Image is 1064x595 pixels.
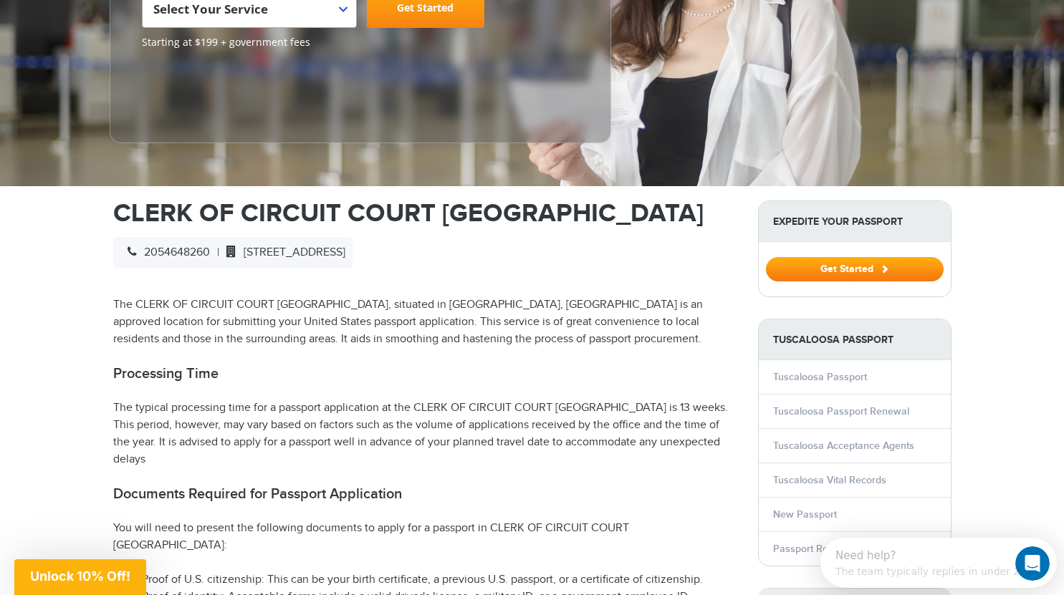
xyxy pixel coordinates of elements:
[773,508,837,521] a: New Passport
[773,371,867,383] a: Tuscaloosa Passport
[120,246,210,259] span: 2054648260
[142,571,737,589] li: Proof of U.S. citizenship: This can be your birth certificate, a previous U.S. passport, or a cer...
[766,257,944,281] button: Get Started
[773,543,855,555] a: Passport Renewal
[759,201,951,242] strong: Expedite Your Passport
[15,24,206,39] div: The team typically replies in under 2h
[153,1,268,17] span: Select Your Service
[15,12,206,24] div: Need help?
[113,400,737,468] p: The typical processing time for a passport application at the CLERK OF CIRCUIT COURT [GEOGRAPHIC_...
[759,319,951,360] strong: Tuscaloosa Passport
[766,263,944,274] a: Get Started
[219,246,345,259] span: [STREET_ADDRESS]
[820,538,1057,588] iframe: Intercom live chat discovery launcher
[6,6,248,45] div: Open Intercom Messenger
[113,365,737,382] h2: Processing Time
[142,35,579,49] span: Starting at $199 + government fees
[773,405,909,417] a: Tuscaloosa Passport Renewal
[113,296,737,348] p: The CLERK OF CIRCUIT COURT [GEOGRAPHIC_DATA], situated in [GEOGRAPHIC_DATA], [GEOGRAPHIC_DATA] is...
[773,440,914,452] a: Tuscaloosa Acceptance Agents
[113,237,353,269] div: |
[113,485,737,503] h2: Documents Required for Passport Application
[142,57,249,128] iframe: Customer reviews powered by Trustpilot
[773,474,886,486] a: Tuscaloosa Vital Records
[14,559,146,595] div: Unlock 10% Off!
[1015,546,1050,581] iframe: Intercom live chat
[113,520,737,554] p: You will need to present the following documents to apply for a passport in CLERK OF CIRCUIT COUR...
[30,569,130,584] span: Unlock 10% Off!
[113,200,737,226] h1: CLERK OF CIRCUIT COURT [GEOGRAPHIC_DATA]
